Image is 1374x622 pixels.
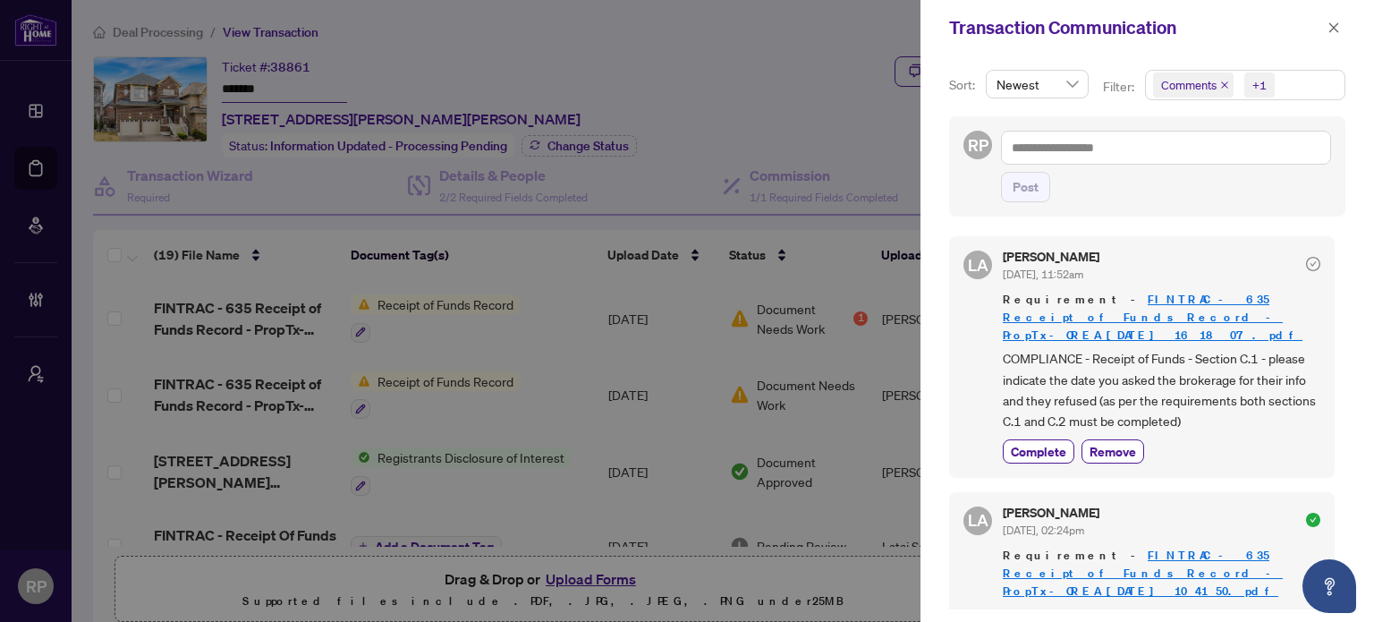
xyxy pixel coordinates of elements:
[997,71,1078,98] span: Newest
[1090,442,1136,461] span: Remove
[968,132,988,158] span: RP
[968,507,988,533] span: LA
[1003,548,1283,599] a: FINTRAC - 635 Receipt of Funds Record - PropTx-OREA_[DATE] 10_41_50.pdf
[1252,76,1267,94] div: +1
[949,75,979,95] p: Sort:
[968,252,988,277] span: LA
[1003,268,1083,281] span: [DATE], 11:52am
[1003,439,1074,464] button: Complete
[1302,559,1356,613] button: Open asap
[1003,251,1099,263] h5: [PERSON_NAME]
[949,14,1322,41] div: Transaction Communication
[1003,547,1320,601] span: Requirement -
[1306,513,1320,527] span: check-circle
[1161,76,1217,94] span: Comments
[1327,21,1340,34] span: close
[1220,81,1229,89] span: close
[1003,291,1320,345] span: Requirement -
[1081,439,1144,464] button: Remove
[1011,442,1066,461] span: Complete
[1003,507,1099,519] h5: [PERSON_NAME]
[1003,292,1302,343] a: FINTRAC - 635 Receipt of Funds Record - PropTx-OREA_[DATE] 16_18_07.pdf
[1103,77,1137,97] p: Filter:
[1306,257,1320,271] span: check-circle
[1153,72,1234,98] span: Comments
[1001,172,1050,202] button: Post
[1003,348,1320,432] span: COMPLIANCE - Receipt of Funds - Section C.1 - please indicate the date you asked the brokerage fo...
[1003,524,1084,537] span: [DATE], 02:24pm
